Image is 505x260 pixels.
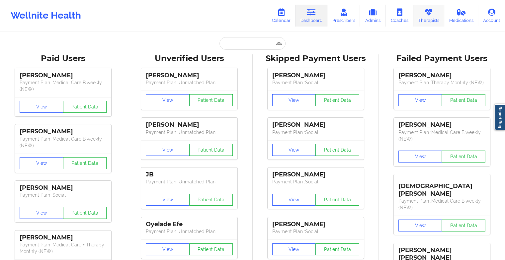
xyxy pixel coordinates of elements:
[272,129,359,136] p: Payment Plan : Social
[398,79,485,86] p: Payment Plan : Therapy Monthly (NEW)
[398,129,485,142] p: Payment Plan : Medical Care Biweekly (NEW)
[398,72,485,79] div: [PERSON_NAME]
[442,151,485,162] button: Patient Data
[413,5,444,27] a: Therapists
[398,220,442,231] button: View
[20,128,107,135] div: [PERSON_NAME]
[360,5,386,27] a: Admins
[272,94,316,106] button: View
[272,79,359,86] p: Payment Plan : Social
[257,53,374,64] div: Skipped Payment Users
[63,207,107,219] button: Patient Data
[444,5,478,27] a: Medications
[315,94,359,106] button: Patient Data
[398,198,485,211] p: Payment Plan : Medical Care Biweekly (NEW)
[398,177,485,198] div: [DEMOGRAPHIC_DATA][PERSON_NAME]
[146,144,190,156] button: View
[146,171,233,178] div: JB
[478,5,505,27] a: Account
[383,53,500,64] div: Failed Payment Users
[386,5,413,27] a: Coaches
[272,228,359,235] p: Payment Plan : Social
[272,243,316,255] button: View
[20,136,107,149] p: Payment Plan : Medical Care Biweekly (NEW)
[20,207,63,219] button: View
[146,243,190,255] button: View
[398,121,485,129] div: [PERSON_NAME]
[146,121,233,129] div: [PERSON_NAME]
[5,53,122,64] div: Paid Users
[189,243,233,255] button: Patient Data
[315,144,359,156] button: Patient Data
[398,94,442,106] button: View
[20,234,107,241] div: [PERSON_NAME]
[63,157,107,169] button: Patient Data
[272,178,359,185] p: Payment Plan : Social
[20,184,107,192] div: [PERSON_NAME]
[494,104,505,130] a: Report Bug
[315,243,359,255] button: Patient Data
[189,94,233,106] button: Patient Data
[131,53,248,64] div: Unverified Users
[146,221,233,228] div: Oyelade Efe
[20,72,107,79] div: [PERSON_NAME]
[146,79,233,86] p: Payment Plan : Unmatched Plan
[272,194,316,206] button: View
[272,72,359,79] div: [PERSON_NAME]
[267,5,295,27] a: Calendar
[146,194,190,206] button: View
[327,5,360,27] a: Prescribers
[272,144,316,156] button: View
[295,5,327,27] a: Dashboard
[272,221,359,228] div: [PERSON_NAME]
[63,101,107,113] button: Patient Data
[442,94,485,106] button: Patient Data
[189,194,233,206] button: Patient Data
[146,94,190,106] button: View
[20,192,107,198] p: Payment Plan : Social
[20,241,107,255] p: Payment Plan : Medical Care + Therapy Monthly (NEW)
[315,194,359,206] button: Patient Data
[442,220,485,231] button: Patient Data
[20,157,63,169] button: View
[146,178,233,185] p: Payment Plan : Unmatched Plan
[20,101,63,113] button: View
[146,72,233,79] div: [PERSON_NAME]
[272,171,359,178] div: [PERSON_NAME]
[272,121,359,129] div: [PERSON_NAME]
[146,129,233,136] p: Payment Plan : Unmatched Plan
[146,228,233,235] p: Payment Plan : Unmatched Plan
[20,79,107,93] p: Payment Plan : Medical Care Biweekly (NEW)
[189,144,233,156] button: Patient Data
[398,151,442,162] button: View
